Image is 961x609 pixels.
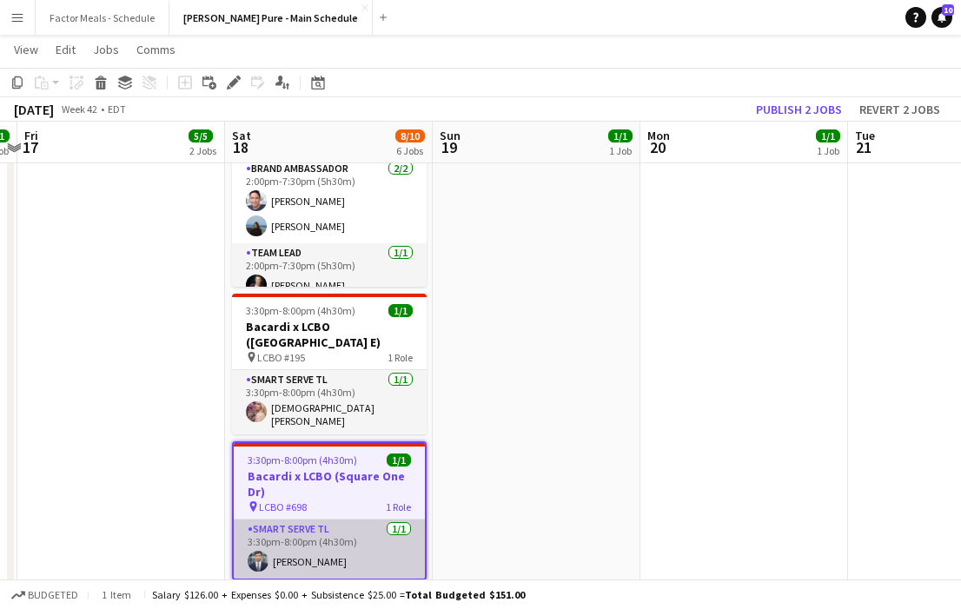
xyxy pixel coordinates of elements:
[86,38,126,61] a: Jobs
[647,128,670,143] span: Mon
[24,128,38,143] span: Fri
[388,304,413,317] span: 1/1
[189,129,213,142] span: 5/5
[22,137,38,157] span: 17
[387,453,411,467] span: 1/1
[246,304,355,317] span: 3:30pm-8:00pm (4h30m)
[14,42,38,57] span: View
[189,144,216,157] div: 2 Jobs
[942,4,954,16] span: 10
[96,588,137,601] span: 1 item
[169,1,373,35] button: [PERSON_NAME] Pure - Main Schedule
[817,144,839,157] div: 1 Job
[129,38,182,61] a: Comms
[7,38,45,61] a: View
[259,500,307,513] span: LCBO #698
[93,42,119,57] span: Jobs
[855,128,875,143] span: Tue
[14,101,54,118] div: [DATE]
[405,588,525,601] span: Total Budgeted $151.00
[36,1,169,35] button: Factor Meals - Schedule
[852,98,947,121] button: Revert 2 jobs
[816,129,840,142] span: 1/1
[396,144,424,157] div: 6 Jobs
[232,243,427,302] app-card-role: Team Lead1/12:00pm-7:30pm (5h30m)[PERSON_NAME]
[395,129,425,142] span: 8/10
[386,500,411,513] span: 1 Role
[56,42,76,57] span: Edit
[232,370,427,434] app-card-role: Smart Serve TL1/13:30pm-8:00pm (4h30m)[DEMOGRAPHIC_DATA][PERSON_NAME]
[9,586,81,605] button: Budgeted
[232,159,427,243] app-card-role: Brand Ambassador2/22:00pm-7:30pm (5h30m)[PERSON_NAME][PERSON_NAME]
[136,42,176,57] span: Comms
[57,103,101,116] span: Week 42
[232,319,427,350] h3: Bacardi x LCBO ([GEOGRAPHIC_DATA] E)
[852,137,875,157] span: 21
[749,98,849,121] button: Publish 2 jobs
[388,351,413,364] span: 1 Role
[232,441,427,580] app-job-card: 3:30pm-8:00pm (4h30m)1/1Bacardi x LCBO (Square One Dr) LCBO #6981 RoleSmart Serve TL1/13:30pm-8:0...
[440,128,461,143] span: Sun
[28,589,78,601] span: Budgeted
[49,38,83,61] a: Edit
[645,137,670,157] span: 20
[108,103,126,116] div: EDT
[248,453,357,467] span: 3:30pm-8:00pm (4h30m)
[257,351,305,364] span: LCBO #195
[232,128,251,143] span: Sat
[152,588,525,601] div: Salary $126.00 + Expenses $0.00 + Subsistence $25.00 =
[232,294,427,434] app-job-card: 3:30pm-8:00pm (4h30m)1/1Bacardi x LCBO ([GEOGRAPHIC_DATA] E) LCBO #1951 RoleSmart Serve TL1/13:30...
[608,129,633,142] span: 1/1
[609,144,632,157] div: 1 Job
[437,137,461,157] span: 19
[229,137,251,157] span: 18
[234,520,425,579] app-card-role: Smart Serve TL1/13:30pm-8:00pm (4h30m)[PERSON_NAME]
[234,468,425,500] h3: Bacardi x LCBO (Square One Dr)
[931,7,952,28] a: 10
